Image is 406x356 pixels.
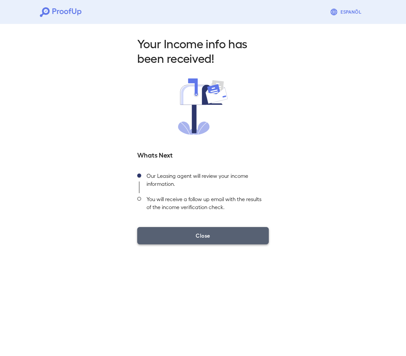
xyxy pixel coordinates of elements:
h2: Your Income info has been received! [137,36,269,65]
h5: Whats Next [137,150,269,159]
button: Espanõl [327,5,366,19]
button: Close [137,227,269,244]
div: Our Leasing agent will review your income information. [141,170,269,193]
img: received.svg [178,78,228,135]
div: You will receive a follow up email with the results of the income verification check. [141,193,269,216]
